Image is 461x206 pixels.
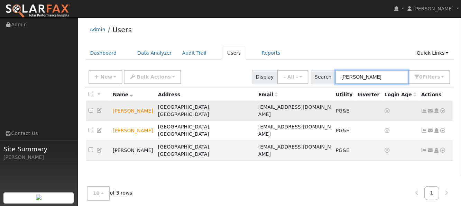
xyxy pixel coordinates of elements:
td: Lead [110,101,156,121]
a: Other actions [440,107,446,115]
a: Admin [90,27,105,32]
button: 10 [87,187,110,201]
td: [GEOGRAPHIC_DATA], [GEOGRAPHIC_DATA] [156,101,256,121]
img: retrieve [36,195,42,200]
span: PG&E [336,147,349,153]
span: [EMAIL_ADDRESS][DOMAIN_NAME] [258,124,331,137]
div: Actions [421,91,450,98]
span: Site Summary [3,144,74,154]
a: Other actions [440,147,446,154]
a: jeromeanun@gmail.com [427,107,434,115]
a: jnjwilliams@gmail.com [427,147,434,154]
td: [PERSON_NAME] [110,141,156,160]
a: No login access [385,147,391,153]
a: Show Graph [421,108,427,114]
span: Name [113,92,133,97]
span: s [437,74,440,80]
div: Utility [336,91,353,98]
input: Search [335,70,408,84]
span: Email [258,92,278,97]
a: Login As [433,108,440,114]
span: Days since last login [385,92,416,97]
button: - All - [277,70,308,84]
a: Reports [257,47,286,60]
td: [GEOGRAPHIC_DATA], [GEOGRAPHIC_DATA] [156,141,256,160]
a: No login access [385,128,391,133]
span: Search [311,70,335,84]
a: Login As [433,147,440,153]
a: Data Analyzer [132,47,177,60]
span: [EMAIL_ADDRESS][DOMAIN_NAME] [258,144,331,157]
a: Login As [433,128,440,133]
span: Display [252,70,278,84]
span: 10 [93,191,100,196]
div: [PERSON_NAME] [3,154,74,161]
span: Filter [423,74,440,80]
a: bascustomgraphics@gmail.com [427,127,434,134]
a: Edit User [96,147,103,153]
a: No login access [385,108,391,114]
span: PG&E [336,128,349,133]
a: Show Graph [421,128,427,133]
span: [PERSON_NAME] [413,6,454,11]
span: Bulk Actions [137,74,171,80]
button: New [89,70,123,84]
div: Inverter [358,91,380,98]
a: Dashboard [85,47,122,60]
img: SolarFax [5,4,70,18]
span: of 3 rows [87,187,132,201]
a: Edit User [96,128,103,133]
span: PG&E [336,108,349,114]
a: Edit User [96,108,103,113]
a: Other actions [440,127,446,134]
button: 0Filters [408,70,450,84]
a: 1 [424,187,440,200]
a: Users [112,26,132,34]
td: [GEOGRAPHIC_DATA], [GEOGRAPHIC_DATA] [156,121,256,141]
button: Bulk Actions [124,70,181,84]
div: Address [158,91,253,98]
a: Show Graph [421,147,427,153]
a: Audit Trail [177,47,212,60]
span: [EMAIL_ADDRESS][DOMAIN_NAME] [258,104,331,117]
td: Lead [110,121,156,141]
a: Quick Links [412,47,454,60]
a: Users [222,47,246,60]
span: New [100,74,112,80]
